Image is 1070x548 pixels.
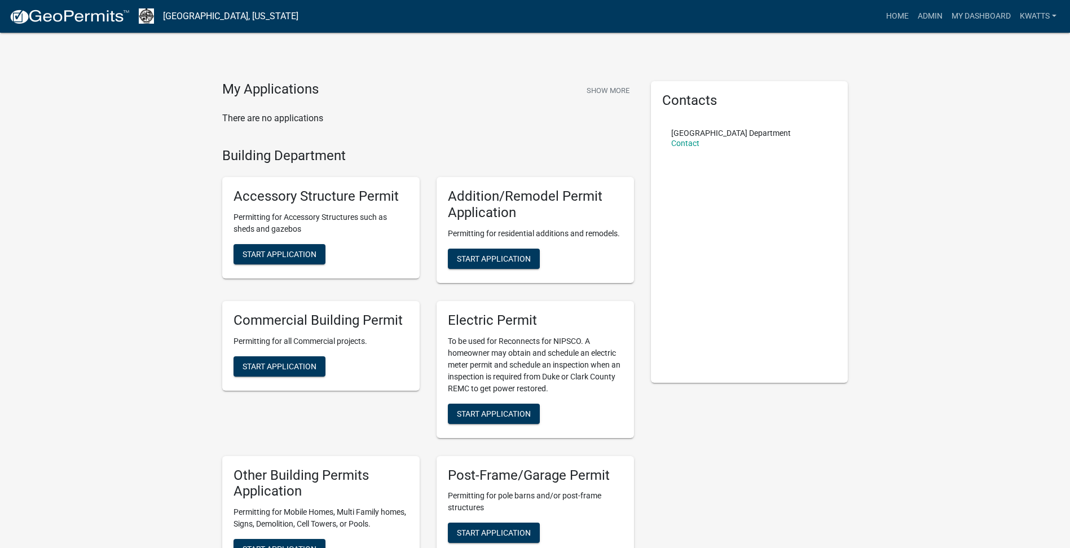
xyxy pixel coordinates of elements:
[448,523,540,543] button: Start Application
[457,409,531,418] span: Start Application
[671,139,699,148] a: Contact
[582,81,634,100] button: Show More
[1015,6,1061,27] a: Kwatts
[882,6,913,27] a: Home
[448,249,540,269] button: Start Application
[662,92,837,109] h5: Contacts
[222,112,634,125] p: There are no applications
[671,129,791,137] p: [GEOGRAPHIC_DATA] Department
[234,312,408,329] h5: Commercial Building Permit
[448,188,623,221] h5: Addition/Remodel Permit Application
[222,81,319,98] h4: My Applications
[448,312,623,329] h5: Electric Permit
[457,528,531,537] span: Start Application
[448,404,540,424] button: Start Application
[448,467,623,484] h5: Post-Frame/Garage Permit
[448,228,623,240] p: Permitting for residential additions and remodels.
[243,250,316,259] span: Start Application
[448,490,623,514] p: Permitting for pole barns and/or post-frame structures
[234,244,325,264] button: Start Application
[913,6,947,27] a: Admin
[163,7,298,26] a: [GEOGRAPHIC_DATA], [US_STATE]
[234,211,408,235] p: Permitting for Accessory Structures such as sheds and gazebos
[234,506,408,530] p: Permitting for Mobile Homes, Multi Family homes, Signs, Demolition, Cell Towers, or Pools.
[234,356,325,377] button: Start Application
[243,361,316,370] span: Start Application
[234,335,408,347] p: Permitting for all Commercial projects.
[234,188,408,205] h5: Accessory Structure Permit
[947,6,1015,27] a: My Dashboard
[448,335,623,395] p: To be used for Reconnects for NIPSCO. A homeowner may obtain and schedule an electric meter permi...
[139,8,154,24] img: Newton County, Indiana
[222,148,634,164] h4: Building Department
[457,254,531,263] span: Start Application
[234,467,408,500] h5: Other Building Permits Application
